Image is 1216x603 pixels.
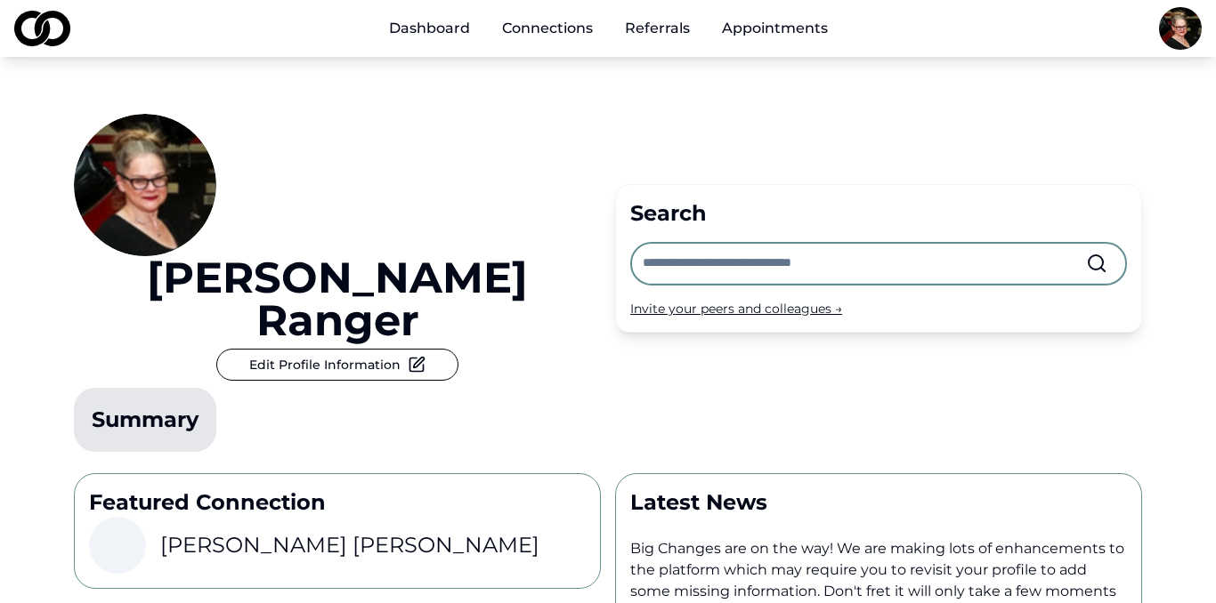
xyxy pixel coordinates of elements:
[488,11,607,46] a: Connections
[630,300,1127,318] div: Invite your peers and colleagues →
[216,349,458,381] button: Edit Profile Information
[375,11,484,46] a: Dashboard
[630,488,1127,517] p: Latest News
[630,199,1127,228] div: Search
[14,11,70,46] img: logo
[708,11,842,46] a: Appointments
[611,11,704,46] a: Referrals
[375,11,842,46] nav: Main
[92,406,199,434] div: Summary
[1159,7,1202,50] img: ea629b5c-93d5-40ed-9bd6-a9b0b6749900-IMG_2761-profile_picture.jpeg
[89,488,586,517] p: Featured Connection
[74,256,601,342] a: [PERSON_NAME] Ranger
[160,531,539,559] h3: [PERSON_NAME] [PERSON_NAME]
[74,114,216,256] img: ea629b5c-93d5-40ed-9bd6-a9b0b6749900-IMG_2761-profile_picture.jpeg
